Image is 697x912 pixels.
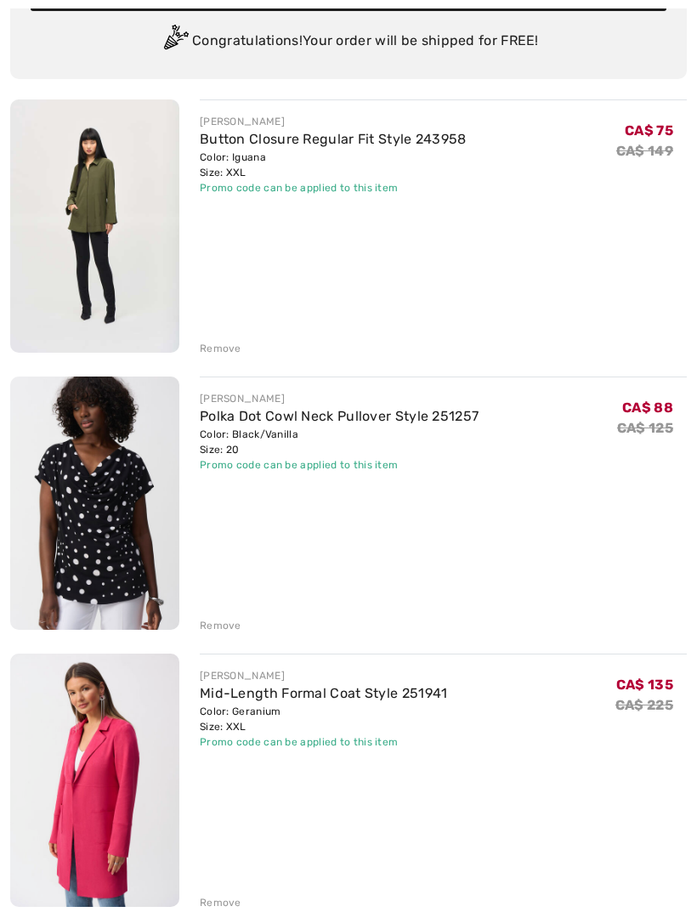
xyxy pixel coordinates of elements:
span: CA$ 135 [616,677,673,693]
span: CA$ 75 [625,122,673,139]
div: [PERSON_NAME] [200,391,479,406]
div: [PERSON_NAME] [200,668,448,683]
div: Color: Geranium Size: XXL [200,704,448,734]
a: Mid-Length Formal Coat Style 251941 [200,685,448,701]
s: CA$ 225 [615,697,673,713]
img: Button Closure Regular Fit Style 243958 [10,99,179,353]
div: [PERSON_NAME] [200,114,467,129]
a: Button Closure Regular Fit Style 243958 [200,131,467,147]
div: Remove [200,618,241,633]
div: Remove [200,341,241,356]
img: Polka Dot Cowl Neck Pullover Style 251257 [10,377,179,630]
div: Congratulations! Your order will be shipped for FREE! [31,25,666,59]
div: Promo code can be applied to this item [200,734,448,750]
s: CA$ 149 [616,143,673,159]
a: Polka Dot Cowl Neck Pullover Style 251257 [200,408,479,424]
div: Promo code can be applied to this item [200,457,479,473]
div: Color: Black/Vanilla Size: 20 [200,427,479,457]
div: Color: Iguana Size: XXL [200,150,467,180]
img: Congratulation2.svg [158,25,192,59]
div: Promo code can be applied to this item [200,180,467,195]
span: CA$ 88 [622,399,673,416]
img: Mid-Length Formal Coat Style 251941 [10,654,179,907]
s: CA$ 125 [617,420,673,436]
div: Remove [200,895,241,910]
